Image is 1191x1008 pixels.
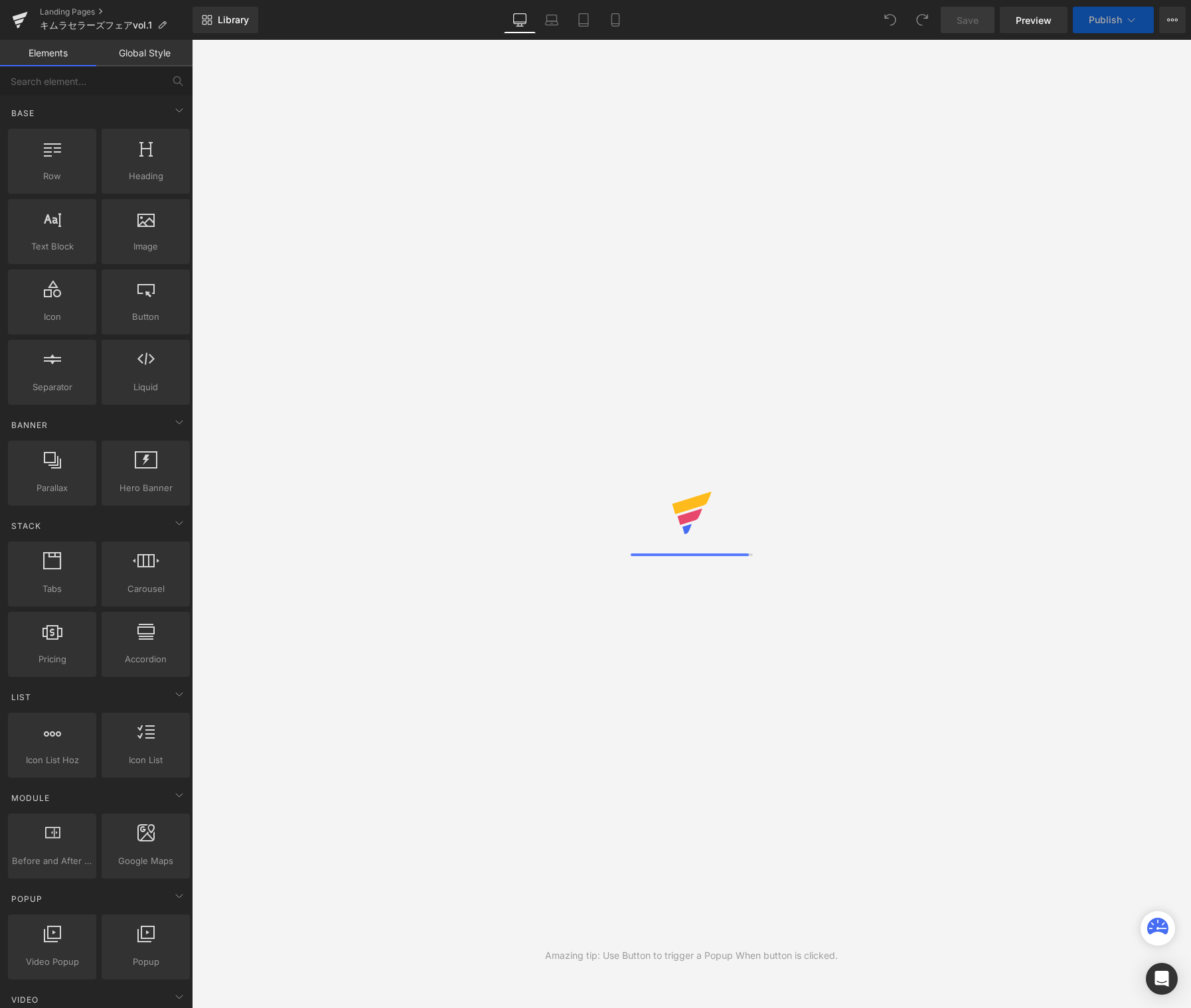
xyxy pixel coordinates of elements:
span: Separator [12,380,92,394]
span: Google Maps [106,854,186,868]
span: Video Popup [12,955,92,969]
span: Accordion [106,652,186,666]
span: Base [10,107,36,119]
a: Laptop [536,7,568,33]
div: Open Intercom Messenger [1146,963,1178,995]
span: Video [10,993,40,1006]
span: Hero Banner [106,481,186,495]
a: Global Style [96,40,193,66]
span: Carousel [106,582,186,596]
span: Button [106,310,186,324]
button: Redo [909,7,935,33]
a: Mobile [599,7,631,33]
span: Popup [106,955,186,969]
span: List [10,691,33,703]
a: Landing Pages [40,7,193,17]
button: Undo [877,7,904,33]
span: Icon [12,310,92,324]
span: キムラセラーズフェアvol.1 [40,20,152,31]
span: Library [218,14,249,26]
div: Amazing tip: Use Button to trigger a Popup When button is clicked. [545,948,838,963]
span: Preview [1016,13,1052,27]
a: Preview [1000,7,1068,33]
a: Tablet [568,7,599,33]
span: Before and After Images [12,854,92,868]
span: Icon List Hoz [12,753,92,767]
span: Popup [10,893,44,905]
span: Image [106,240,186,253]
a: New Library [193,7,258,33]
span: Icon List [106,753,186,767]
span: Row [12,169,92,183]
button: More [1159,7,1186,33]
span: Module [10,792,51,804]
span: Publish [1089,15,1122,25]
button: Publish [1073,7,1154,33]
span: Pricing [12,652,92,666]
span: Stack [10,520,42,532]
span: Save [957,13,979,27]
span: Heading [106,169,186,183]
span: Banner [10,419,49,431]
span: Tabs [12,582,92,596]
span: Liquid [106,380,186,394]
span: Parallax [12,481,92,495]
span: Text Block [12,240,92,253]
a: Desktop [504,7,536,33]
